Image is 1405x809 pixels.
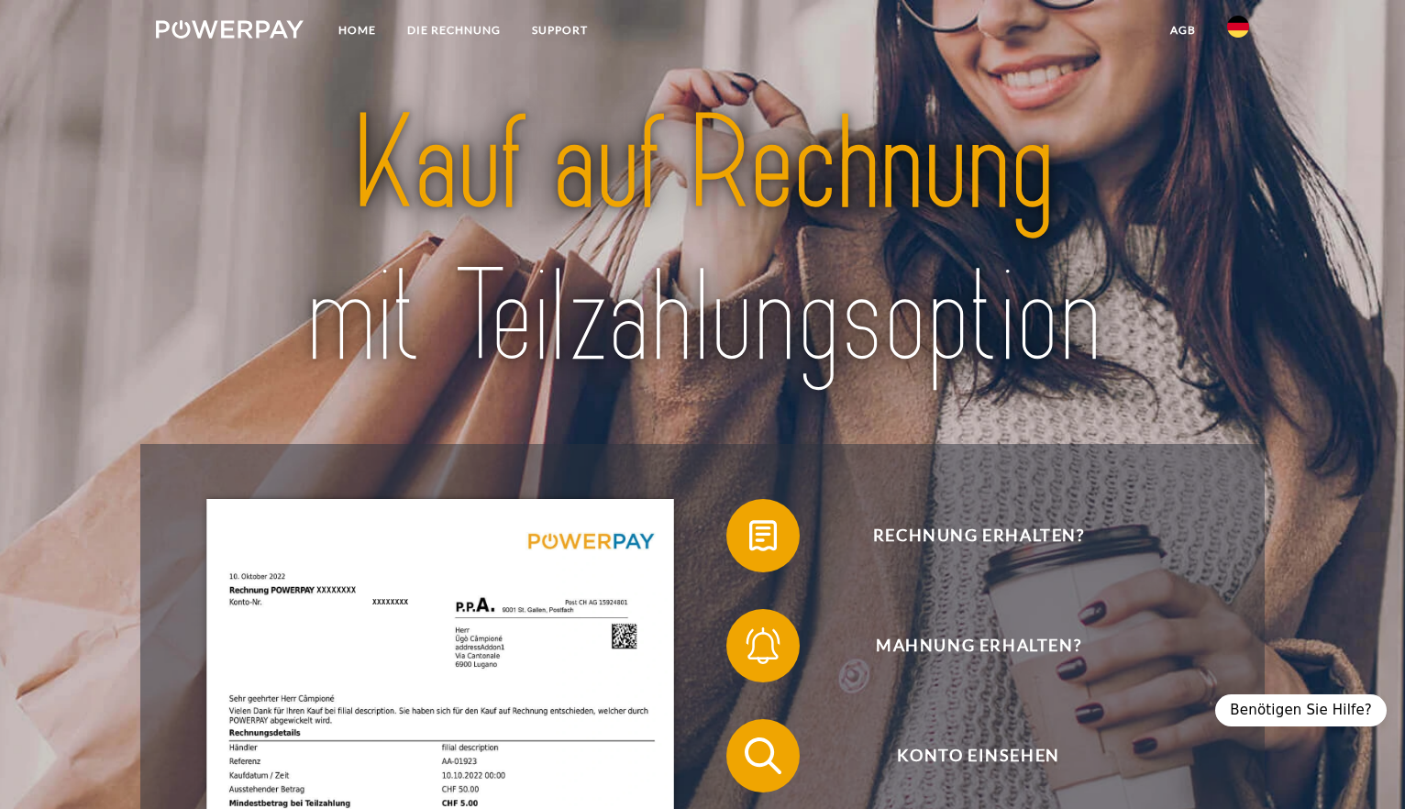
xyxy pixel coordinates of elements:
[754,719,1203,792] span: Konto einsehen
[726,719,1203,792] button: Konto einsehen
[516,14,603,47] a: SUPPORT
[210,81,1195,402] img: title-powerpay_de.svg
[754,499,1203,572] span: Rechnung erhalten?
[740,513,786,559] img: qb_bill.svg
[1227,16,1249,38] img: de
[726,499,1203,572] button: Rechnung erhalten?
[323,14,392,47] a: Home
[754,609,1203,682] span: Mahnung erhalten?
[740,733,786,779] img: qb_search.svg
[156,20,304,39] img: logo-powerpay-white.svg
[1155,14,1211,47] a: agb
[726,609,1203,682] button: Mahnung erhalten?
[1215,694,1387,726] div: Benötigen Sie Hilfe?
[392,14,516,47] a: DIE RECHNUNG
[740,623,786,669] img: qb_bell.svg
